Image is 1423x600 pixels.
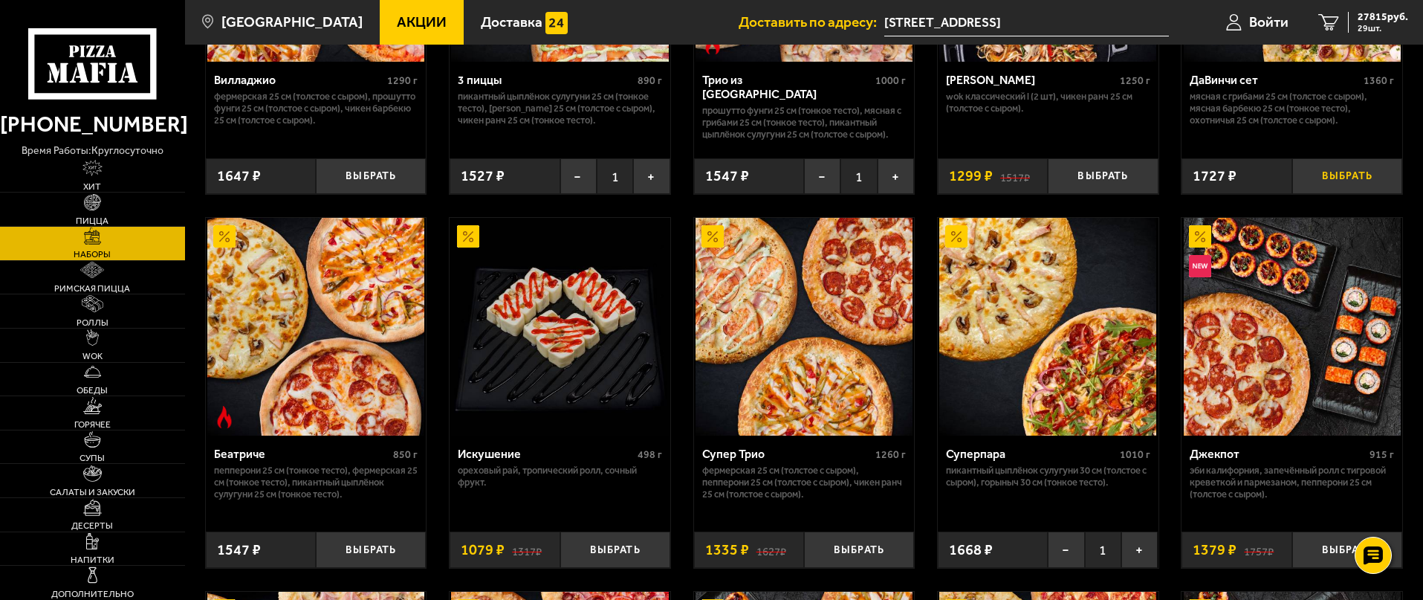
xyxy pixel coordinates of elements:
span: 915 г [1369,448,1394,461]
div: Беатриче [214,447,390,461]
button: Выбрать [1292,158,1402,195]
div: Супер Трио [702,447,872,461]
span: WOK [82,352,103,361]
span: Римская пицца [54,284,130,293]
span: 1547 ₽ [217,543,261,558]
span: [GEOGRAPHIC_DATA] [221,15,363,29]
span: Напитки [71,555,114,564]
img: Акционный [213,225,236,248]
span: Дополнительно [51,590,134,599]
span: 1 [840,158,877,195]
s: 1517 ₽ [1000,169,1030,184]
button: + [633,158,670,195]
p: Фермерская 25 см (толстое с сыром), Пепперони 25 см (толстое с сыром), Чикен Ранч 25 см (толстое ... [702,465,907,500]
span: 1290 г [387,74,418,87]
span: 1668 ₽ [949,543,993,558]
span: 1335 ₽ [705,543,749,558]
span: 1260 г [875,448,906,461]
img: Супер Трио [696,218,913,435]
span: 1527 ₽ [461,169,505,184]
span: 1360 г [1364,74,1394,87]
div: [PERSON_NAME] [946,73,1116,87]
s: 1627 ₽ [756,543,786,558]
button: + [1121,532,1158,568]
div: Джекпот [1190,447,1366,461]
p: Эби Калифорния, Запечённый ролл с тигровой креветкой и пармезаном, Пепперони 25 см (толстое с сыр... [1190,465,1394,500]
span: 29 шт. [1358,24,1408,33]
p: Wok классический L (2 шт), Чикен Ранч 25 см (толстое с сыром). [946,91,1150,114]
img: Акционный [945,225,967,248]
p: Ореховый рай, Тропический ролл, Сочный фрукт. [458,465,662,488]
a: АкционныйОстрое блюдоБеатриче [206,218,427,435]
span: Десерты [71,521,113,530]
span: Салаты и закуски [50,488,135,497]
button: Выбрать [560,532,670,568]
span: Супы [80,454,105,462]
p: Пепперони 25 см (тонкое тесто), Фермерская 25 см (тонкое тесто), Пикантный цыплёнок сулугуни 25 с... [214,465,418,500]
p: Пикантный цыплёнок сулугуни 25 см (тонкое тесто), [PERSON_NAME] 25 см (толстое с сыром), Чикен Ра... [458,91,662,126]
div: Вилладжио [214,73,384,87]
span: 890 г [638,74,662,87]
p: Прошутто Фунги 25 см (тонкое тесто), Мясная с грибами 25 см (тонкое тесто), Пикантный цыплёнок су... [702,105,907,141]
span: Горячее [74,420,111,429]
button: Выбрать [316,532,426,568]
span: 1547 ₽ [705,169,749,184]
img: 15daf4d41897b9f0e9f617042186c801.svg [545,12,568,34]
span: Доставка [481,15,542,29]
span: Войти [1249,15,1289,29]
img: Акционный [457,225,479,248]
span: 498 г [638,448,662,461]
img: Джекпот [1184,218,1401,435]
span: 1000 г [875,74,906,87]
div: Суперпара [946,447,1116,461]
button: − [560,158,597,195]
img: Акционный [701,225,724,248]
span: Обеды [77,386,108,395]
span: 1727 ₽ [1193,169,1236,184]
span: Хит [83,182,101,191]
a: АкционныйСуперпара [938,218,1158,435]
button: − [1048,532,1084,568]
button: + [878,158,914,195]
div: Искушение [458,447,634,461]
a: АкционныйИскушение [450,218,670,435]
button: Выбрать [1048,158,1158,195]
input: Ваш адрес доставки [884,9,1169,36]
button: − [804,158,840,195]
span: 27815 руб. [1358,12,1408,22]
img: Суперпара [939,218,1156,435]
span: Доставить по адресу: [739,15,884,29]
img: Искушение [451,218,668,435]
p: Пикантный цыплёнок сулугуни 30 см (толстое с сыром), Горыныч 30 см (тонкое тесто). [946,465,1150,488]
span: 1 [1085,532,1121,568]
span: Роллы [77,318,108,327]
img: Острое блюдо [213,406,236,428]
a: АкционныйНовинкаДжекпот [1181,218,1402,435]
img: Беатриче [207,218,424,435]
img: Акционный [1189,225,1211,248]
p: Мясная с грибами 25 см (толстое с сыром), Мясная Барбекю 25 см (тонкое тесто), Охотничья 25 см (т... [1190,91,1394,126]
button: Выбрать [804,532,914,568]
span: Наборы [74,250,111,259]
p: Фермерская 25 см (толстое с сыром), Прошутто Фунги 25 см (толстое с сыром), Чикен Барбекю 25 см (... [214,91,418,126]
span: 1647 ₽ [217,169,261,184]
span: 1010 г [1120,448,1150,461]
span: 1 [597,158,633,195]
s: 1757 ₽ [1244,543,1274,558]
span: Акции [397,15,447,29]
img: Новинка [1189,255,1211,277]
span: 1079 ₽ [461,543,505,558]
span: 850 г [393,448,418,461]
s: 1317 ₽ [512,543,542,558]
a: АкционныйСупер Трио [694,218,915,435]
span: 1299 ₽ [949,169,993,184]
div: Трио из [GEOGRAPHIC_DATA] [702,73,872,101]
div: 3 пиццы [458,73,634,87]
span: Пицца [76,216,108,225]
button: Выбрать [1292,532,1402,568]
span: 1250 г [1120,74,1150,87]
button: Выбрать [316,158,426,195]
div: ДаВинчи сет [1190,73,1360,87]
span: 1379 ₽ [1193,543,1236,558]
